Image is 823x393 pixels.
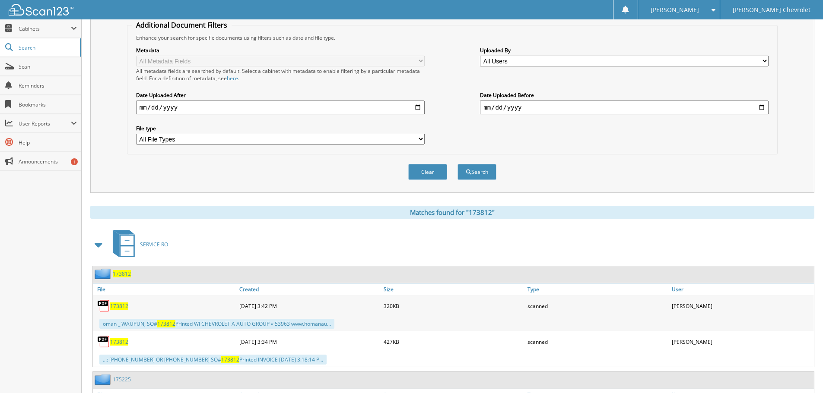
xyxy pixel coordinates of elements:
div: 427KB [381,333,526,350]
img: PDF.png [97,335,110,348]
span: [PERSON_NAME] Chevrolet [733,7,810,13]
span: [PERSON_NAME] [651,7,699,13]
button: Clear [408,164,447,180]
input: start [136,101,425,114]
label: Date Uploaded After [136,91,425,99]
div: Matches found for "173812" [90,206,814,219]
span: Scan [19,63,77,70]
label: File type [136,125,425,132]
img: folder2.png [95,374,113,385]
a: Type [525,283,670,295]
img: PDF.png [97,299,110,312]
div: 1 [71,158,78,165]
a: User [670,283,814,295]
a: 175225 [113,376,131,383]
label: Uploaded By [480,47,769,54]
div: [PERSON_NAME] [670,333,814,350]
div: [PERSON_NAME] [670,297,814,314]
div: [DATE] 3:42 PM [237,297,381,314]
label: Date Uploaded Before [480,91,769,99]
div: ...: [PHONE_NUMBER] OR [PHONE_NUMBER] SO# Printed INVOICE [DATE] 3:18:14 P... [99,355,327,365]
div: All metadata fields are searched by default. Select a cabinet with metadata to enable filtering b... [136,67,425,82]
span: Cabinets [19,25,71,32]
img: scan123-logo-white.svg [9,4,73,16]
img: folder2.png [95,268,113,279]
a: 173812 [110,338,128,346]
div: scanned [525,333,670,350]
span: SERVICE RO [140,241,168,248]
legend: Additional Document Filters [132,20,232,30]
span: Announcements [19,158,77,165]
div: scanned [525,297,670,314]
a: SERVICE RO [108,227,168,261]
a: File [93,283,237,295]
div: oman _ WAUPUN, SO# Printed WI CHEVROLET A AUTO GROUP « 53963 www.homanau... [99,319,334,329]
span: User Reports [19,120,71,127]
span: Search [19,44,76,51]
input: end [480,101,769,114]
span: 173812 [221,356,239,363]
span: Help [19,139,77,146]
a: here [227,75,238,82]
a: Size [381,283,526,295]
span: 173812 [157,320,175,327]
a: Created [237,283,381,295]
span: Bookmarks [19,101,77,108]
span: Reminders [19,82,77,89]
button: Search [458,164,496,180]
a: 173812 [113,270,131,277]
div: [DATE] 3:34 PM [237,333,381,350]
label: Metadata [136,47,425,54]
div: Enhance your search for specific documents using filters such as date and file type. [132,34,773,41]
div: 320KB [381,297,526,314]
a: 173812 [110,302,128,310]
